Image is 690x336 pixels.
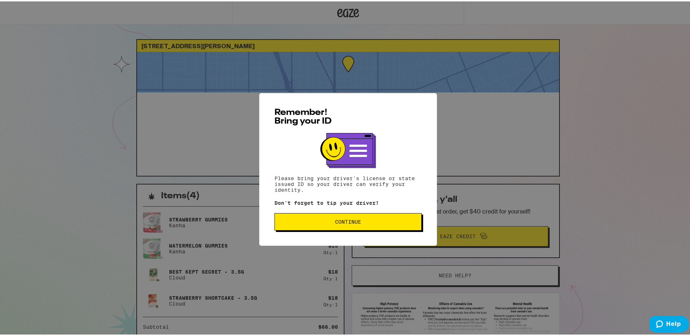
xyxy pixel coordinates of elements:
span: Remember! Bring your ID [274,107,332,124]
p: Don't forget to tip your driver! [274,199,422,204]
span: Continue [335,218,361,223]
button: Continue [274,212,422,229]
p: Please bring your driver's license or state issued ID so your driver can verify your identity. [274,174,422,191]
iframe: Opens a widget where you can find more information [650,314,689,332]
